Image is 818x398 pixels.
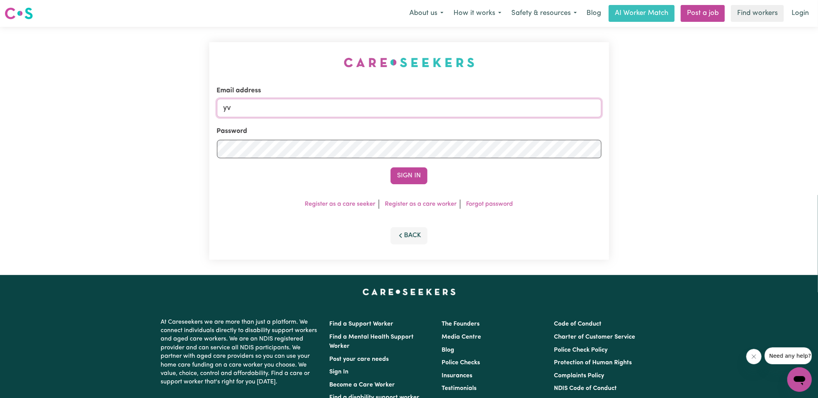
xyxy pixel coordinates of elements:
a: Post your care needs [329,356,389,362]
input: Email address [217,99,601,117]
a: Blog [582,5,606,22]
a: AI Worker Match [609,5,675,22]
a: The Founders [442,321,480,327]
img: Careseekers logo [5,7,33,20]
a: Police Check Policy [554,347,608,353]
a: Complaints Policy [554,373,604,379]
a: Charter of Customer Service [554,334,636,340]
a: Protection of Human Rights [554,360,632,366]
a: Forgot password [466,201,513,207]
a: Register as a care worker [385,201,457,207]
a: Code of Conduct [554,321,602,327]
a: Find workers [731,5,784,22]
a: Login [787,5,813,22]
a: Find a Mental Health Support Worker [329,334,414,349]
iframe: Message from company [765,347,812,364]
iframe: Close message [746,349,762,364]
a: Testimonials [442,385,476,391]
a: Police Checks [442,360,480,366]
button: How it works [448,5,506,21]
a: NDIS Code of Conduct [554,385,617,391]
a: Media Centre [442,334,481,340]
a: Become a Care Worker [329,382,395,388]
label: Email address [217,86,261,96]
a: Blog [442,347,454,353]
a: Insurances [442,373,472,379]
iframe: Button to launch messaging window [787,367,812,392]
p: At Careseekers we are more than just a platform. We connect individuals directly to disability su... [161,315,320,390]
a: Post a job [681,5,725,22]
a: Register as a care seeker [305,201,376,207]
button: About us [404,5,448,21]
button: Safety & resources [506,5,582,21]
a: Sign In [329,369,348,375]
a: Careseekers home page [363,289,456,295]
a: Careseekers logo [5,5,33,22]
a: Find a Support Worker [329,321,393,327]
button: Back [391,227,427,244]
label: Password [217,126,248,136]
button: Sign In [391,167,427,184]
